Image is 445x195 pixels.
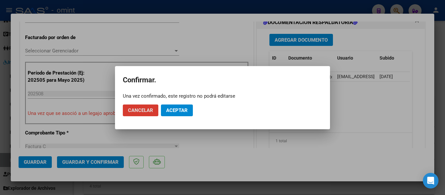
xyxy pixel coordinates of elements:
div: Open Intercom Messenger [423,173,438,188]
h2: Confirmar. [123,74,322,86]
span: Aceptar [166,107,188,113]
span: Cancelar [128,107,153,113]
button: Aceptar [161,104,193,116]
div: Una vez confirmado, este registro no podrá editarse [123,93,322,99]
button: Cancelar [123,104,158,116]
